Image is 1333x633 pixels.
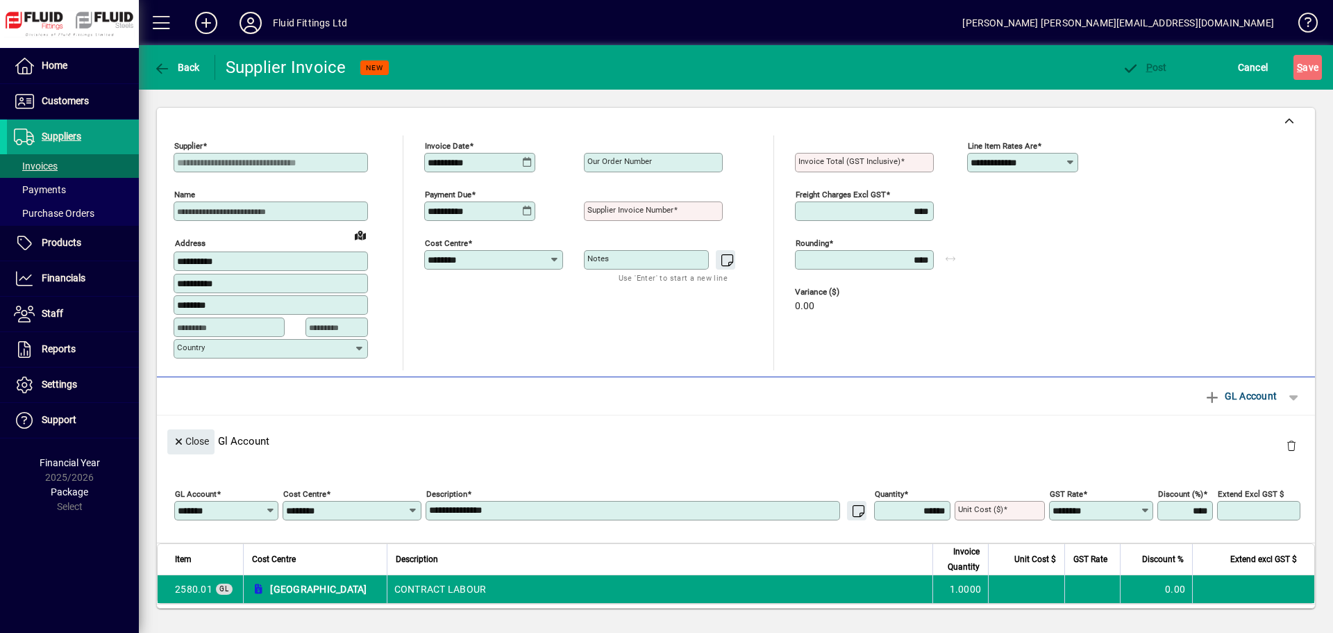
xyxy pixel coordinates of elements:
[42,131,81,142] span: Suppliers
[1158,488,1203,498] mat-label: Discount (%)
[42,60,67,71] span: Home
[7,84,139,119] a: Customers
[1050,488,1083,498] mat-label: GST rate
[425,141,469,151] mat-label: Invoice date
[366,63,383,72] span: NEW
[587,254,609,263] mat-label: Notes
[153,62,200,73] span: Back
[157,416,1315,466] div: Gl Account
[1118,55,1171,80] button: Post
[932,575,988,603] td: 1.0000
[7,226,139,261] a: Products
[1122,62,1167,73] span: ost
[7,403,139,438] a: Support
[425,190,471,199] mat-label: Payment due
[175,488,217,498] mat-label: GL Account
[1014,552,1056,567] span: Unit Cost $
[968,141,1037,151] mat-label: Line item rates are
[42,308,63,319] span: Staff
[587,205,673,215] mat-label: Supplier invoice number
[349,224,371,246] a: View on map
[7,332,139,367] a: Reports
[42,379,77,390] span: Settings
[387,575,933,603] td: CONTRACT LABOUR
[1288,3,1316,48] a: Knowledge Base
[150,55,203,80] button: Back
[252,552,296,567] span: Cost Centre
[219,585,229,593] span: GL
[184,10,228,35] button: Add
[270,582,367,596] span: [GEOGRAPHIC_DATA]
[795,301,814,312] span: 0.00
[7,297,139,331] a: Staff
[175,582,212,596] span: CONTRACT LABOUR
[175,552,192,567] span: Item
[396,552,438,567] span: Description
[796,238,829,248] mat-label: Rounding
[42,343,76,354] span: Reports
[1275,429,1308,463] button: Delete
[42,237,81,248] span: Products
[42,95,89,106] span: Customers
[1297,56,1318,79] span: ave
[1293,55,1322,80] button: Save
[796,190,886,199] mat-label: Freight charges excl GST
[1218,488,1284,498] mat-label: Extend excl GST $
[1146,62,1152,73] span: P
[173,430,209,453] span: Close
[1297,62,1302,73] span: S
[1230,552,1297,567] span: Extend excl GST $
[1120,575,1192,603] td: 0.00
[14,184,66,195] span: Payments
[962,12,1274,34] div: [PERSON_NAME] [PERSON_NAME][EMAIL_ADDRESS][DOMAIN_NAME]
[273,12,347,34] div: Fluid Fittings Ltd
[174,141,203,151] mat-label: Supplier
[1234,55,1272,80] button: Cancel
[177,343,205,352] mat-label: Country
[7,202,139,225] a: Purchase Orders
[283,488,326,498] mat-label: Cost Centre
[228,10,273,35] button: Profile
[1238,56,1268,79] span: Cancel
[958,504,1003,514] mat-label: Unit Cost ($)
[42,272,85,283] span: Financials
[941,544,980,575] span: Invoice Quantity
[619,270,728,286] mat-hint: Use 'Enter' to start a new line
[7,261,139,296] a: Financials
[14,208,94,219] span: Purchase Orders
[226,56,346,79] div: Supplier Invoice
[14,161,58,172] span: Invoices
[425,238,468,248] mat-label: Cost Centre
[7,178,139,202] a: Payments
[798,156,900,166] mat-label: Invoice Total (GST inclusive)
[51,486,88,498] span: Package
[426,488,467,498] mat-label: Description
[174,190,195,199] mat-label: Name
[164,434,218,447] app-page-header-button: Close
[42,414,76,425] span: Support
[139,55,215,80] app-page-header-button: Back
[7,49,139,83] a: Home
[587,156,652,166] mat-label: Our order number
[795,288,878,297] span: Variance ($)
[40,457,100,468] span: Financial Year
[7,368,139,402] a: Settings
[875,488,904,498] mat-label: Quantity
[7,154,139,178] a: Invoices
[1142,552,1184,567] span: Discount %
[1073,552,1107,567] span: GST Rate
[167,429,215,454] button: Close
[1275,439,1308,452] app-page-header-button: Delete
